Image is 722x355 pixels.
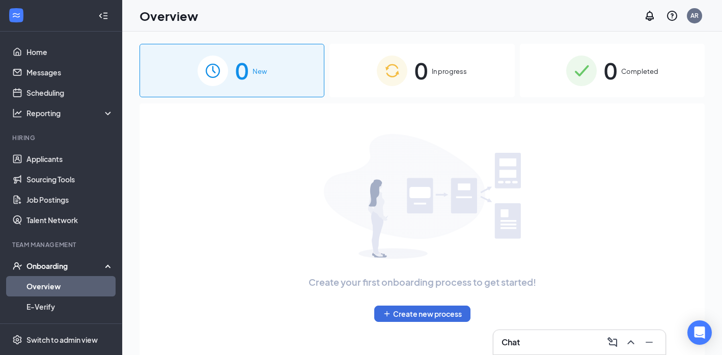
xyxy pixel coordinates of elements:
[98,11,108,21] svg: Collapse
[641,334,657,350] button: Minimize
[625,336,637,348] svg: ChevronUp
[12,108,22,118] svg: Analysis
[687,320,712,345] div: Open Intercom Messenger
[644,10,656,22] svg: Notifications
[414,53,428,88] span: 0
[12,133,112,142] div: Hiring
[623,334,639,350] button: ChevronUp
[235,53,248,88] span: 0
[502,337,520,348] h3: Chat
[26,210,114,230] a: Talent Network
[140,7,198,24] h1: Overview
[604,334,621,350] button: ComposeMessage
[26,62,114,83] a: Messages
[11,10,21,20] svg: WorkstreamLogo
[643,336,655,348] svg: Minimize
[26,296,114,317] a: E-Verify
[253,66,267,76] span: New
[26,83,114,103] a: Scheduling
[26,42,114,62] a: Home
[26,169,114,189] a: Sourcing Tools
[26,276,114,296] a: Overview
[26,189,114,210] a: Job Postings
[432,66,467,76] span: In progress
[26,108,114,118] div: Reporting
[666,10,678,22] svg: QuestionInfo
[690,11,699,20] div: AR
[26,261,105,271] div: Onboarding
[606,336,619,348] svg: ComposeMessage
[374,306,470,322] button: PlusCreate new process
[383,310,391,318] svg: Plus
[621,66,658,76] span: Completed
[12,240,112,249] div: Team Management
[309,275,536,289] span: Create your first onboarding process to get started!
[26,317,114,337] a: Onboarding Documents
[12,335,22,345] svg: Settings
[12,261,22,271] svg: UserCheck
[26,149,114,169] a: Applicants
[604,53,617,88] span: 0
[26,335,98,345] div: Switch to admin view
